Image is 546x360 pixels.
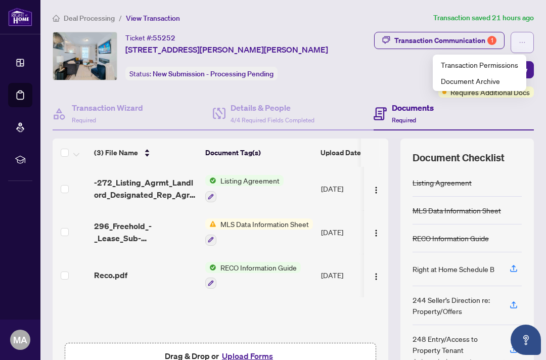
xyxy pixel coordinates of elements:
article: Transaction saved 21 hours ago [433,12,534,24]
div: Status: [125,67,278,80]
img: logo [8,8,32,26]
img: Status Icon [205,218,216,230]
div: 244 Seller’s Direction re: Property/Offers [413,294,497,317]
img: Logo [372,186,380,194]
div: MLS Data Information Sheet [413,205,501,216]
span: RECO Information Guide [216,262,301,273]
span: home [53,15,60,22]
button: Status IconRECO Information Guide [205,262,301,289]
img: Status Icon [205,175,216,186]
button: Open asap [511,325,541,355]
span: MA [13,333,27,347]
h4: Documents [392,102,434,114]
h4: Details & People [231,102,314,114]
button: Status IconMLS Data Information Sheet [205,218,313,246]
span: Reco.pdf [94,269,127,281]
span: Upload Date [321,147,361,158]
span: View Transaction [126,14,180,23]
span: Requires Additional Docs [450,86,530,98]
li: / [119,12,122,24]
span: Document Archive [441,75,518,86]
span: ellipsis [519,39,526,46]
th: Document Tag(s) [201,139,316,167]
span: (3) File Name [94,147,138,158]
th: Upload Date [316,139,387,167]
span: Transaction Permissions [441,59,518,70]
img: IMG-X12429932_1.jpg [53,32,117,80]
div: Listing Agreement [413,177,472,188]
th: Status [387,139,473,167]
div: Right at Home Schedule B [413,263,494,275]
span: Required [392,116,416,124]
div: Ticket #: [125,32,175,43]
span: Listing Agreement [216,175,284,186]
span: 296_Freehold_-_Lease_Sub-Lease_MLS_Data_Information_Form_-_PropTx-[PERSON_NAME] 2 1.pdf [94,220,197,244]
span: 4/4 Required Fields Completed [231,116,314,124]
span: New Submission - Processing Pending [153,69,274,78]
button: Logo [368,224,384,240]
td: [DATE] [317,167,388,210]
span: [STREET_ADDRESS][PERSON_NAME][PERSON_NAME] [125,43,328,56]
div: 1 [487,36,496,45]
span: Document Checklist [413,151,505,165]
h4: Transaction Wizard [72,102,143,114]
div: Transaction Communication [394,32,496,49]
button: Logo [368,267,384,283]
span: Deal Processing [64,14,115,23]
span: MLS Data Information Sheet [216,218,313,230]
button: Transaction Communication1 [374,32,505,49]
button: Status IconListing Agreement [205,175,284,202]
span: -272_Listing_Agrmt_Landlord_Designated_Rep_Agrmt_Auth_to_Offer_for_Lease_-_PropTx-[PERSON_NAME] 1... [94,176,197,201]
th: (3) File Name [90,139,201,167]
img: Status Icon [205,262,216,273]
td: [DATE] [317,210,388,254]
button: Logo [368,181,384,197]
span: 55252 [153,33,175,42]
span: Required [72,116,96,124]
img: Logo [372,229,380,237]
img: Logo [372,273,380,281]
div: RECO Information Guide [413,233,489,244]
td: [DATE] [317,254,388,297]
